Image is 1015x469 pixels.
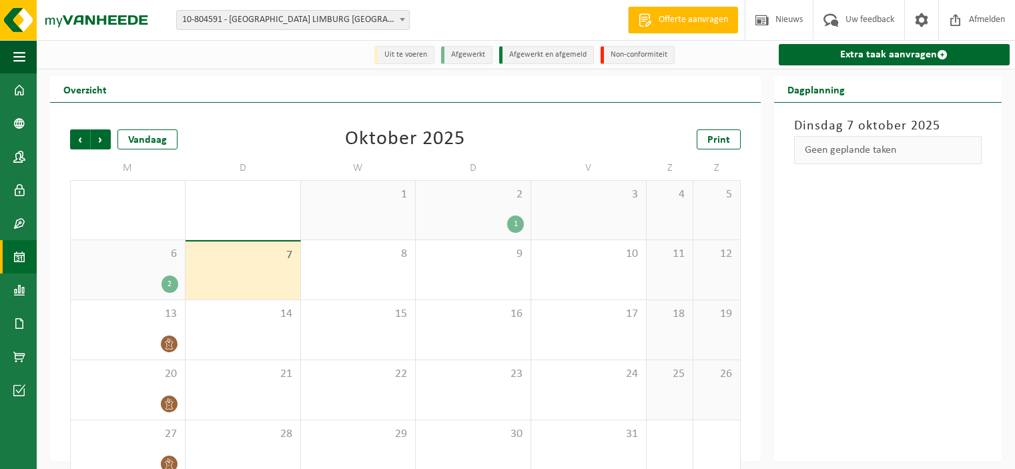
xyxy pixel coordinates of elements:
span: 31 [538,427,639,442]
span: 11 [653,247,686,262]
span: 23 [422,367,524,382]
span: 19 [700,307,733,322]
span: 24 [538,367,639,382]
a: Extra taak aanvragen [779,44,1010,65]
td: Z [693,156,740,180]
span: 18 [653,307,686,322]
td: M [70,156,186,180]
td: W [301,156,416,180]
h3: Dinsdag 7 oktober 2025 [794,116,982,136]
span: Print [707,135,730,145]
span: Volgende [91,129,111,149]
span: 27 [77,427,178,442]
span: 3 [538,187,639,202]
span: 14 [192,307,294,322]
td: Z [647,156,693,180]
span: 7 [192,248,294,263]
span: 17 [538,307,639,322]
span: 30 [422,427,524,442]
li: Uit te voeren [374,46,434,64]
span: 16 [422,307,524,322]
span: 2 [422,187,524,202]
span: Offerte aanvragen [655,13,731,27]
span: 10-804591 - SABCA LIMBURG NV - LUMMEN [177,11,409,29]
h2: Dagplanning [774,76,858,102]
td: D [416,156,531,180]
h2: Overzicht [50,76,120,102]
span: 26 [700,367,733,382]
span: 1 [308,187,409,202]
span: 8 [308,247,409,262]
span: 5 [700,187,733,202]
span: 4 [653,187,686,202]
div: Vandaag [117,129,178,149]
span: 25 [653,367,686,382]
span: 21 [192,367,294,382]
span: 10 [538,247,639,262]
div: Oktober 2025 [345,129,465,149]
span: Vorige [70,129,90,149]
span: 13 [77,307,178,322]
div: 1 [507,215,524,233]
span: 12 [700,247,733,262]
li: Afgewerkt [441,46,492,64]
li: Non-conformiteit [601,46,675,64]
span: 9 [422,247,524,262]
td: V [531,156,647,180]
span: 20 [77,367,178,382]
span: 10-804591 - SABCA LIMBURG NV - LUMMEN [176,10,410,30]
span: 22 [308,367,409,382]
a: Print [697,129,741,149]
div: Geen geplande taken [794,136,982,164]
div: 2 [161,276,178,293]
td: D [186,156,301,180]
a: Offerte aanvragen [628,7,738,33]
span: 29 [308,427,409,442]
span: 6 [77,247,178,262]
span: 28 [192,427,294,442]
li: Afgewerkt en afgemeld [499,46,594,64]
span: 15 [308,307,409,322]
